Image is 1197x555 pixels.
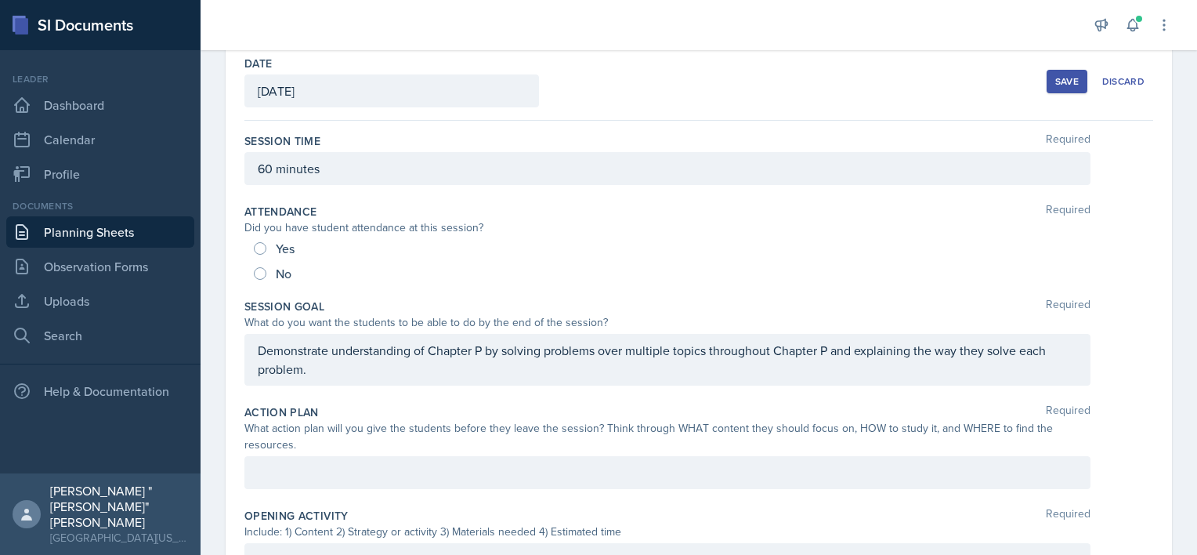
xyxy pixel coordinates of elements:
a: Profile [6,158,194,190]
div: Save [1055,75,1079,88]
div: Include: 1) Content 2) Strategy or activity 3) Materials needed 4) Estimated time [244,524,1090,540]
a: Dashboard [6,89,194,121]
label: Date [244,56,272,71]
label: Opening Activity [244,508,349,524]
p: Demonstrate understanding of Chapter P by solving problems over multiple topics throughout Chapte... [258,341,1077,379]
a: Calendar [6,124,194,155]
div: [GEOGRAPHIC_DATA][US_STATE] in [GEOGRAPHIC_DATA] [50,530,188,546]
a: Planning Sheets [6,216,194,248]
a: Uploads [6,285,194,317]
label: Session Time [244,133,320,149]
div: Did you have student attendance at this session? [244,219,1090,236]
span: Yes [276,241,295,256]
div: What do you want the students to be able to do by the end of the session? [244,314,1090,331]
label: Session Goal [244,299,324,314]
div: [PERSON_NAME] "[PERSON_NAME]" [PERSON_NAME] [50,483,188,530]
span: Required [1046,299,1090,314]
a: Observation Forms [6,251,194,282]
span: Required [1046,404,1090,420]
div: Leader [6,72,194,86]
span: No [276,266,291,281]
a: Search [6,320,194,351]
div: Documents [6,199,194,213]
label: Action Plan [244,404,319,420]
span: Required [1046,204,1090,219]
label: Attendance [244,204,317,219]
span: Required [1046,133,1090,149]
span: Required [1046,508,1090,524]
div: Discard [1102,75,1145,88]
div: Help & Documentation [6,375,194,407]
button: Discard [1094,70,1153,93]
p: 60 minutes [258,159,1077,178]
div: What action plan will you give the students before they leave the session? Think through WHAT con... [244,420,1090,453]
button: Save [1047,70,1087,93]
